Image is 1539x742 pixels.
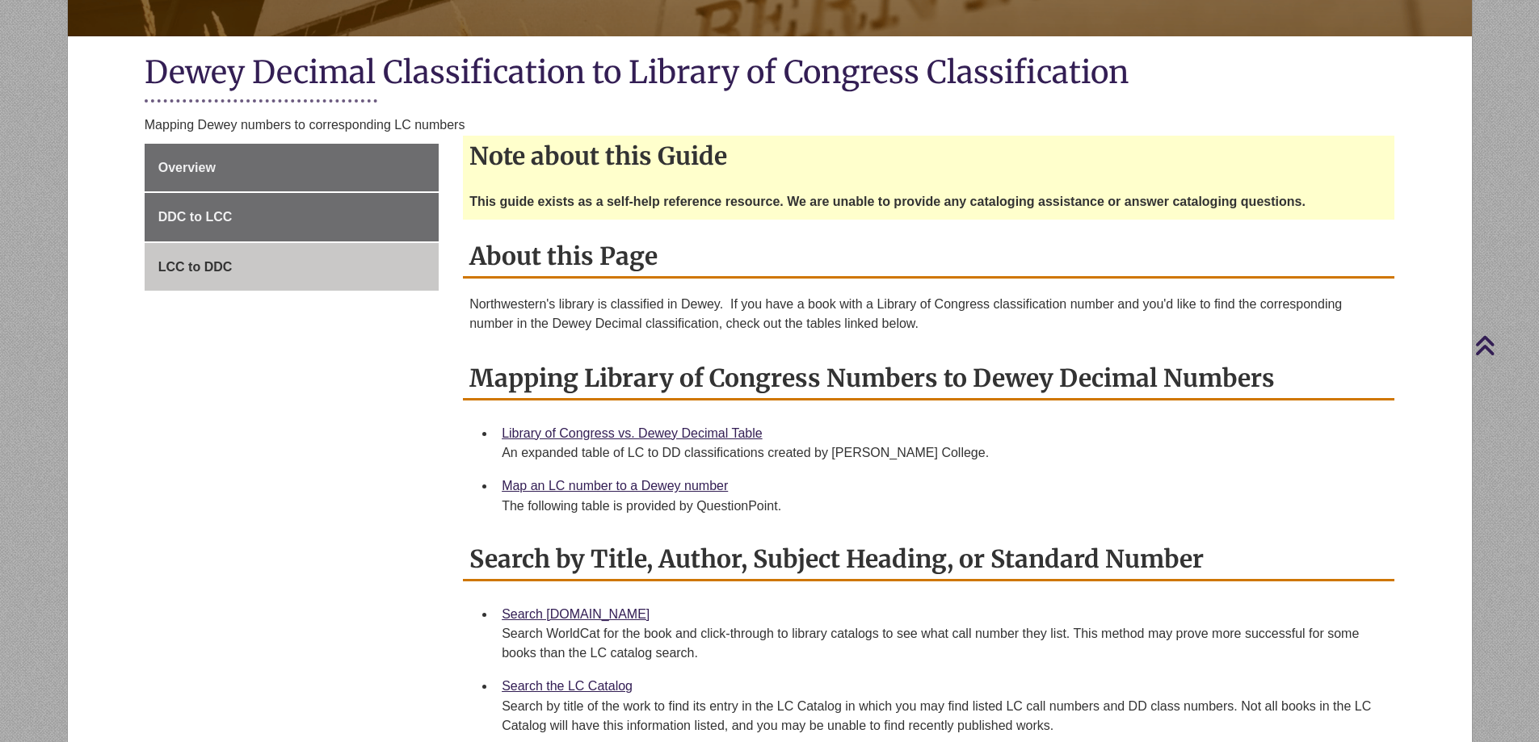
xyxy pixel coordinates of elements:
span: Mapping Dewey numbers to corresponding LC numbers [145,118,465,132]
p: Northwestern's library is classified in Dewey. If you have a book with a Library of Congress clas... [469,295,1388,333]
div: Search by title of the work to find its entry in the LC Catalog in which you may find listed LC c... [502,697,1381,736]
span: LCC to DDC [158,260,233,274]
span: Overview [158,161,216,174]
a: LCC to DDC [145,243,439,291]
a: Map an LC number to a Dewey number [502,479,728,493]
a: DDC to LCC [145,193,439,241]
h2: Search by Title, Author, Subject Heading, or Standard Number [463,539,1394,581]
a: Back to Top [1474,334,1535,356]
div: Search WorldCat for the book and click-through to library catalogs to see what call number they l... [502,624,1381,663]
h2: Note about this Guide [463,136,1394,176]
a: Library of Congress vs. Dewey Decimal Table [502,426,763,440]
a: Search [DOMAIN_NAME] [502,607,650,621]
span: DDC to LCC [158,210,233,224]
h2: Mapping Library of Congress Numbers to Dewey Decimal Numbers [463,358,1394,400]
h1: Dewey Decimal Classification to Library of Congress Classification [145,52,1395,95]
div: Guide Page Menu [145,144,439,291]
a: Search the LC Catalog [502,679,633,693]
a: Overview [145,144,439,192]
strong: This guide exists as a self-help reference resource. We are unable to provide any cataloging assi... [469,195,1306,208]
div: The following table is provided by QuestionPoint. [502,497,1381,516]
h2: About this Page [463,236,1394,279]
div: An expanded table of LC to DD classifications created by [PERSON_NAME] College. [502,443,1381,463]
